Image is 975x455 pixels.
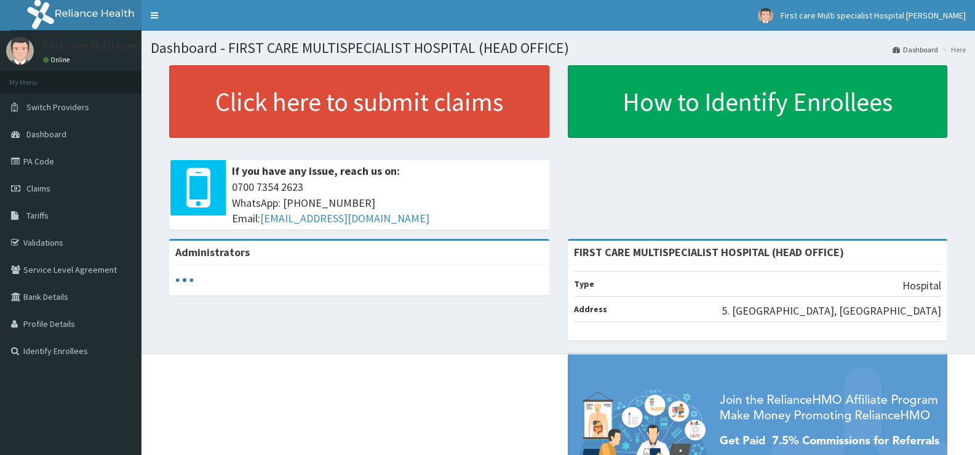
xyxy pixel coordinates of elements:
a: Online [43,55,73,64]
strong: FIRST CARE MULTISPECIALIST HOSPITAL (HEAD OFFICE) [574,245,844,259]
li: Here [939,44,966,55]
b: Address [574,304,607,315]
a: Click here to submit claims [169,65,549,138]
p: First care Multi specialist Hospital [PERSON_NAME] [43,40,289,51]
a: [EMAIL_ADDRESS][DOMAIN_NAME] [260,211,429,225]
span: Dashboard [26,129,66,140]
b: Type [574,278,594,289]
a: Dashboard [893,44,938,55]
span: Claims [26,183,50,194]
span: Tariffs [26,210,49,221]
img: User Image [758,8,773,23]
p: 5. [GEOGRAPHIC_DATA], [GEOGRAPHIC_DATA] [722,303,941,319]
span: First care Multi specialist Hospital [PERSON_NAME] [781,10,966,21]
img: User Image [6,37,34,65]
p: Hospital [902,278,941,294]
svg: audio-loading [175,271,194,289]
span: 0700 7354 2623 WhatsApp: [PHONE_NUMBER] Email: [232,179,543,227]
a: How to Identify Enrollees [568,65,948,138]
span: Switch Providers [26,102,89,113]
h1: Dashboard - FIRST CARE MULTISPECIALIST HOSPITAL (HEAD OFFICE) [151,40,966,56]
b: Administrators [175,245,250,259]
b: If you have any issue, reach us on: [232,164,400,178]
